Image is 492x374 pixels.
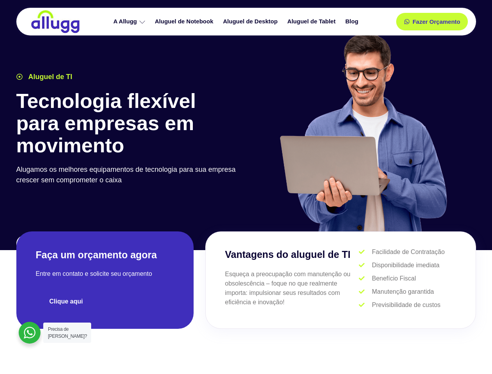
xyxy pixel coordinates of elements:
[341,15,364,28] a: Blog
[49,298,83,305] span: Clique aqui
[277,33,449,231] img: aluguel de ti para startups
[36,292,97,311] a: Clique aqui
[225,247,359,262] h3: Vantagens do aluguel de TI
[109,15,151,28] a: A Allugg
[30,10,81,34] img: locação de TI é Allugg
[396,13,468,30] a: Fazer Orçamento
[370,247,445,257] span: Facilidade de Contratação
[225,270,359,307] p: Esqueça a preocupação com manutenção ou obsolescência – foque no que realmente importa: impulsion...
[36,269,174,279] p: Entre em contato e solicite seu orçamento
[48,326,87,339] span: Precisa de [PERSON_NAME]?
[36,249,174,261] h2: Faça um orçamento agora
[219,15,284,28] a: Aluguel de Desktop
[151,15,219,28] a: Aluguel de Notebook
[284,15,342,28] a: Aluguel de Tablet
[16,90,242,157] h1: Tecnologia flexível para empresas em movimento
[16,164,242,185] p: Alugamos os melhores equipamentos de tecnologia para sua empresa crescer sem comprometer o caixa
[413,19,460,25] span: Fazer Orçamento
[370,274,416,283] span: Benefício Fiscal
[352,274,492,374] iframe: Chat Widget
[26,72,72,82] span: Aluguel de TI
[370,261,439,270] span: Disponibilidade imediata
